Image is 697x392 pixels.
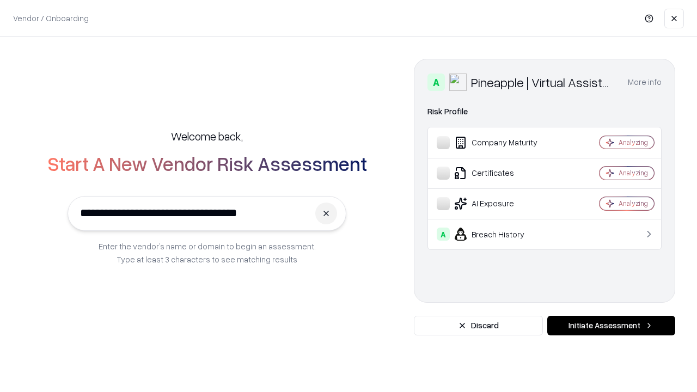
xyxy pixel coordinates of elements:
div: Breach History [437,228,567,241]
button: Discard [414,316,543,335]
img: Pineapple | Virtual Assistant Agency [449,73,467,91]
div: AI Exposure [437,197,567,210]
div: Risk Profile [427,105,662,118]
p: Vendor / Onboarding [13,13,89,24]
p: Enter the vendor’s name or domain to begin an assessment. Type at least 3 characters to see match... [99,240,316,266]
h2: Start A New Vendor Risk Assessment [47,152,367,174]
div: A [437,228,450,241]
button: More info [628,72,662,92]
div: Analyzing [619,168,648,177]
div: A [427,73,445,91]
button: Initiate Assessment [547,316,675,335]
h5: Welcome back, [171,128,243,144]
div: Company Maturity [437,136,567,149]
div: Analyzing [619,138,648,147]
div: Pineapple | Virtual Assistant Agency [471,73,615,91]
div: Analyzing [619,199,648,208]
div: Certificates [437,167,567,180]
